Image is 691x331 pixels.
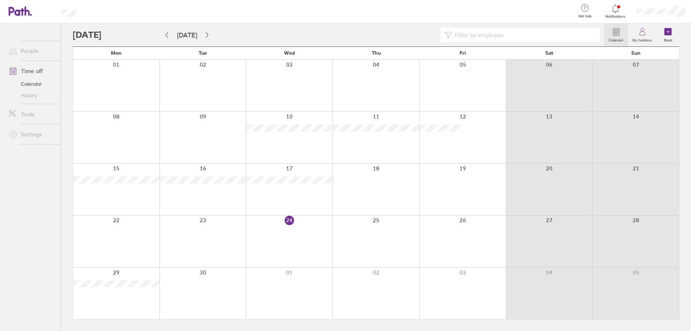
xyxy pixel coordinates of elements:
[3,44,61,58] a: People
[604,4,627,19] a: Notifications
[660,36,677,43] label: Book
[628,23,656,46] a: My holidays
[604,23,628,46] a: Calendar
[199,50,207,56] span: Tue
[656,23,679,46] a: Book
[3,127,61,142] a: Settings
[171,29,203,41] button: [DATE]
[111,50,122,56] span: Mon
[631,50,641,56] span: Sun
[3,64,61,78] a: Time off
[545,50,553,56] span: Sat
[604,14,627,19] span: Notifications
[460,50,466,56] span: Fri
[604,36,628,43] label: Calendar
[3,107,61,121] a: Tools
[3,78,61,90] a: Calendar
[284,50,295,56] span: Wed
[372,50,381,56] span: Thu
[628,36,656,43] label: My holidays
[573,14,597,18] span: Get help
[3,90,61,101] a: History
[452,28,596,42] input: Filter by employee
